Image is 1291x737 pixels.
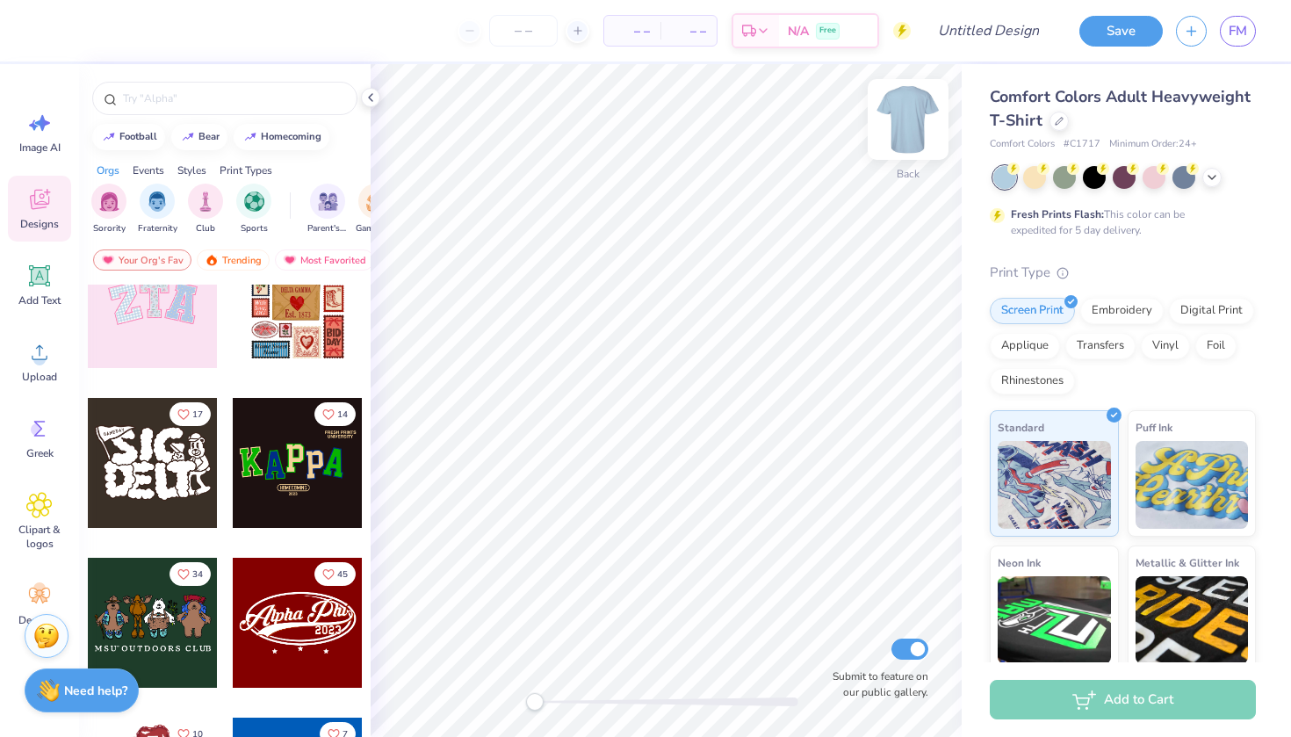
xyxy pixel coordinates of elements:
div: homecoming [261,132,321,141]
div: filter for Game Day [356,184,396,235]
button: Save [1079,16,1163,47]
span: 45 [337,570,348,579]
span: FM [1229,21,1247,41]
button: Like [169,562,211,586]
button: filter button [356,184,396,235]
div: Applique [990,333,1060,359]
input: – – [489,15,558,47]
span: Clipart & logos [11,523,69,551]
a: FM [1220,16,1256,47]
div: filter for Sports [236,184,271,235]
img: Sorority Image [99,191,119,212]
span: – – [615,22,650,40]
div: football [119,132,157,141]
div: Vinyl [1141,333,1190,359]
div: Events [133,163,164,178]
button: homecoming [234,124,329,150]
img: most_fav.gif [101,254,115,266]
img: most_fav.gif [283,254,297,266]
div: Print Types [220,163,272,178]
span: Designs [20,217,59,231]
span: 17 [192,410,203,419]
span: 34 [192,570,203,579]
button: filter button [307,184,348,235]
div: Trending [197,249,270,271]
span: Upload [22,370,57,384]
input: Try "Alpha" [121,90,346,107]
div: Digital Print [1169,298,1254,324]
img: trend_line.gif [102,132,116,142]
div: Accessibility label [526,693,544,711]
button: filter button [188,184,223,235]
strong: Need help? [64,683,127,699]
div: Transfers [1065,333,1136,359]
div: Rhinestones [990,368,1075,394]
div: filter for Sorority [91,184,126,235]
span: Free [819,25,836,37]
span: 14 [337,410,348,419]
span: Add Text [18,293,61,307]
img: Fraternity Image [148,191,167,212]
div: This color can be expedited for 5 day delivery. [1011,206,1227,238]
div: Foil [1195,333,1237,359]
img: Game Day Image [366,191,386,212]
div: filter for Parent's Weekend [307,184,348,235]
span: Standard [998,418,1044,437]
span: Greek [26,446,54,460]
img: Standard [998,441,1111,529]
span: # C1717 [1064,137,1100,152]
img: Neon Ink [998,576,1111,664]
span: Sports [241,222,268,235]
button: Like [169,402,211,426]
div: filter for Club [188,184,223,235]
span: Minimum Order: 24 + [1109,137,1197,152]
img: Parent's Weekend Image [318,191,338,212]
img: trend_line.gif [243,132,257,142]
div: Styles [177,163,206,178]
span: Puff Ink [1136,418,1172,437]
div: Back [897,166,920,182]
img: Metallic & Glitter Ink [1136,576,1249,664]
span: Parent's Weekend [307,222,348,235]
input: Untitled Design [924,13,1053,48]
span: Image AI [19,141,61,155]
button: bear [171,124,227,150]
div: Screen Print [990,298,1075,324]
img: Back [873,84,943,155]
span: Neon Ink [998,553,1041,572]
button: filter button [138,184,177,235]
img: Club Image [196,191,215,212]
span: Club [196,222,215,235]
div: Embroidery [1080,298,1164,324]
div: filter for Fraternity [138,184,177,235]
span: Comfort Colors [990,137,1055,152]
img: Sports Image [244,191,264,212]
button: filter button [236,184,271,235]
span: Fraternity [138,222,177,235]
button: football [92,124,165,150]
div: Orgs [97,163,119,178]
strong: Fresh Prints Flash: [1011,207,1104,221]
span: Sorority [93,222,126,235]
span: N/A [788,22,809,40]
span: Metallic & Glitter Ink [1136,553,1239,572]
button: Like [314,402,356,426]
span: – – [671,22,706,40]
img: trend_line.gif [181,132,195,142]
img: trending.gif [205,254,219,266]
label: Submit to feature on our public gallery. [823,668,928,700]
button: filter button [91,184,126,235]
button: Like [314,562,356,586]
span: Comfort Colors Adult Heavyweight T-Shirt [990,86,1251,131]
div: bear [198,132,220,141]
span: Game Day [356,222,396,235]
img: Puff Ink [1136,441,1249,529]
div: Your Org's Fav [93,249,191,271]
div: Print Type [990,263,1256,283]
div: Most Favorited [275,249,374,271]
span: Decorate [18,613,61,627]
